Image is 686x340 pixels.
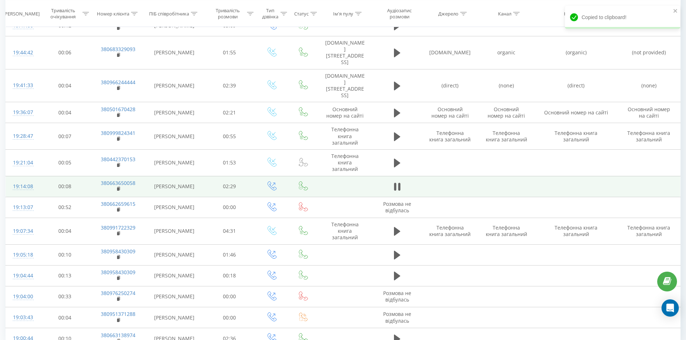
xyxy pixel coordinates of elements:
td: 00:52 [39,197,91,218]
td: (direct) [422,69,478,102]
div: Статус [294,10,309,17]
td: 00:04 [39,102,91,123]
td: Телефонна книга загальний [478,218,534,244]
td: Телефонна книга загальний [618,123,680,150]
div: 19:13:07 [13,200,32,214]
td: Основний номер на сайті [534,102,618,123]
td: Основний номер на сайті [422,102,478,123]
td: Основний номер на сайті [478,102,534,123]
a: 380951371288 [101,310,135,317]
td: (none) [478,69,534,102]
td: [DOMAIN_NAME] [STREET_ADDRESS] [318,36,372,69]
td: [PERSON_NAME] [145,150,203,176]
td: [PERSON_NAME] [145,197,203,218]
td: [PERSON_NAME] [145,307,203,328]
td: 02:29 [203,176,256,197]
td: Телефонна книга загальний [478,123,534,150]
div: Copied to clipboard! [565,6,680,29]
td: [PERSON_NAME] [145,102,203,123]
td: [PERSON_NAME] [145,36,203,69]
td: Телефонна книга загальний [422,123,478,150]
td: [PERSON_NAME] [145,123,203,150]
a: 380991722329 [101,224,135,231]
div: 19:05:18 [13,248,32,262]
td: [DOMAIN_NAME] [422,36,478,69]
td: [PERSON_NAME] [145,286,203,307]
a: 380976250274 [101,290,135,296]
a: 380442370153 [101,156,135,163]
td: 00:04 [39,307,91,328]
div: 19:36:07 [13,105,32,119]
td: Телефонна книга загальний [618,218,680,244]
td: Телефонна книга загальний [318,150,372,176]
td: Телефонна книга загальний [534,123,618,150]
div: [PERSON_NAME] [3,10,40,17]
td: 00:00 [203,286,256,307]
div: 19:07:34 [13,224,32,238]
td: 00:10 [39,244,91,265]
div: Аудіозапис розмови [378,8,420,20]
td: 00:55 [203,123,256,150]
td: Телефонна книга загальний [318,123,372,150]
a: 380966244444 [101,79,135,86]
span: Розмова не відбулась [383,200,411,214]
div: 19:44:42 [13,46,32,60]
div: 19:41:33 [13,78,32,92]
div: Тривалість очікування [45,8,81,20]
td: [PERSON_NAME] [145,176,203,197]
td: (direct) [534,69,618,102]
div: Кампанія [564,10,585,17]
td: 02:39 [203,69,256,102]
td: 02:21 [203,102,256,123]
div: Тривалість розмови [210,8,246,20]
div: Ім'я пулу [333,10,353,17]
td: (none) [618,69,680,102]
td: [PERSON_NAME] [145,265,203,286]
td: Основний номер на сайті [318,102,372,123]
div: 19:14:08 [13,180,32,194]
td: Телефонна книга загальний [318,218,372,244]
span: Розмова не відбулась [383,310,411,324]
td: 00:04 [39,69,91,102]
td: [DOMAIN_NAME] [STREET_ADDRESS] [318,69,372,102]
td: 00:00 [203,197,256,218]
td: (not provided) [618,36,680,69]
td: 01:53 [203,150,256,176]
a: 380683329093 [101,46,135,53]
td: 01:55 [203,36,256,69]
td: [PERSON_NAME] [145,69,203,102]
td: 01:46 [203,244,256,265]
button: close [673,8,678,15]
td: 00:04 [39,218,91,244]
div: 19:04:00 [13,290,32,304]
td: 00:18 [203,265,256,286]
td: 00:06 [39,36,91,69]
div: ПІБ співробітника [149,10,189,17]
div: Канал [498,10,511,17]
td: Телефонна книга загальний [534,218,618,244]
td: (organic) [534,36,618,69]
div: 19:28:47 [13,129,32,143]
a: 380958430309 [101,269,135,276]
div: Тип дзвінка [262,8,279,20]
div: Open Intercom Messenger [662,299,679,317]
td: 00:08 [39,176,91,197]
a: 380501670428 [101,106,135,113]
div: 19:21:04 [13,156,32,170]
td: 00:07 [39,123,91,150]
td: Основний номер на сайті [618,102,680,123]
a: 380999824341 [101,130,135,136]
td: 00:05 [39,150,91,176]
td: [PERSON_NAME] [145,218,203,244]
a: 380663138974 [101,332,135,339]
td: 00:13 [39,265,91,286]
a: 380662659615 [101,200,135,207]
div: 19:04:44 [13,269,32,283]
td: 00:00 [203,307,256,328]
td: 04:31 [203,218,256,244]
div: Номер клієнта [97,10,129,17]
td: Телефонна книга загальний [422,218,478,244]
td: 00:33 [39,286,91,307]
span: Розмова не відбулась [383,290,411,303]
a: 380663650058 [101,180,135,186]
